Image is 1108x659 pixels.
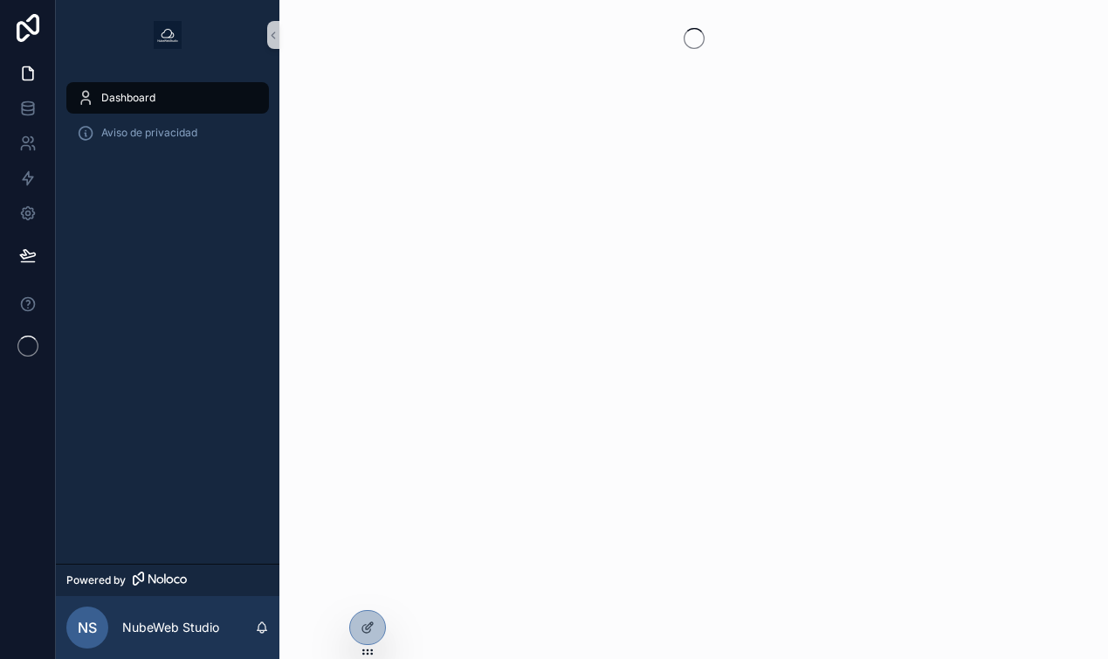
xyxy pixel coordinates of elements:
a: Aviso de privacidad [66,117,269,149]
span: Powered by [66,573,126,587]
a: Powered by [56,564,279,596]
a: Dashboard [66,82,269,114]
p: NubeWeb Studio [122,619,219,636]
span: Aviso de privacidad [101,126,197,140]
span: NS [78,617,97,638]
span: Dashboard [101,91,155,105]
div: scrollable content [56,70,279,171]
img: App logo [154,21,182,49]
